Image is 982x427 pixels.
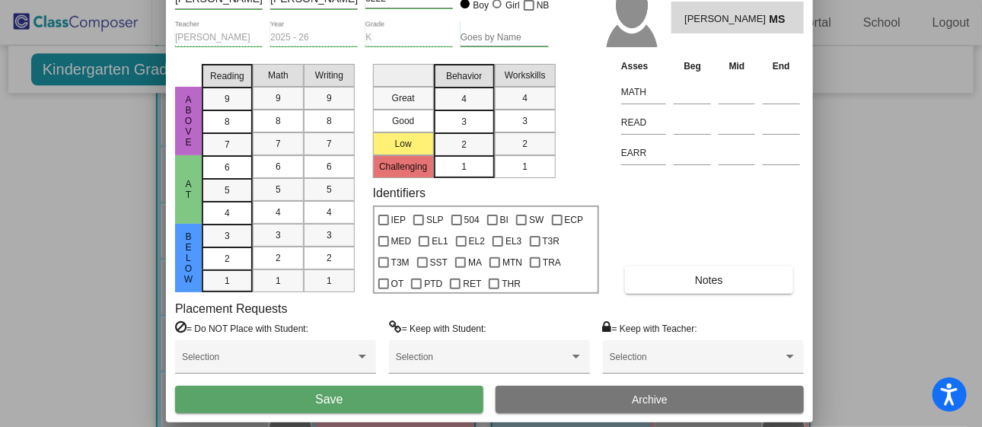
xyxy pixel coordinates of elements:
[373,186,426,200] label: Identifiers
[225,115,230,129] span: 8
[505,69,546,82] span: Workskills
[225,229,230,243] span: 3
[276,160,281,174] span: 6
[500,211,509,229] span: BI
[225,183,230,197] span: 5
[182,94,196,148] span: Above
[430,253,448,272] span: SST
[327,91,332,105] span: 9
[391,275,404,293] span: OT
[632,394,668,406] span: Archive
[502,275,521,293] span: THR
[327,183,332,196] span: 5
[225,274,230,288] span: 1
[461,92,467,106] span: 4
[225,92,230,106] span: 9
[426,211,444,229] span: SLP
[315,393,343,406] span: Save
[670,58,715,75] th: Beg
[496,386,804,413] button: Archive
[770,11,791,27] span: MS
[327,228,332,242] span: 3
[715,58,759,75] th: Mid
[463,275,481,293] span: RET
[391,253,410,272] span: T3M
[522,160,528,174] span: 1
[225,161,230,174] span: 6
[522,91,528,105] span: 4
[327,206,332,219] span: 4
[276,114,281,128] span: 8
[276,183,281,196] span: 5
[565,211,584,229] span: ECP
[469,232,485,250] span: EL2
[327,114,332,128] span: 8
[461,33,548,43] input: goes by name
[315,69,343,82] span: Writing
[276,206,281,219] span: 4
[327,251,332,265] span: 2
[502,253,522,272] span: MTN
[389,320,486,336] label: = Keep with Student:
[268,69,289,82] span: Math
[695,274,723,286] span: Notes
[182,179,196,200] span: At
[505,232,521,250] span: EL3
[522,137,528,151] span: 2
[424,275,442,293] span: PTD
[464,211,480,229] span: 504
[175,33,263,43] input: teacher
[182,231,196,285] span: Below
[327,160,332,174] span: 6
[529,211,544,229] span: SW
[468,253,482,272] span: MA
[210,69,244,83] span: Reading
[365,33,453,43] input: grade
[432,232,448,250] span: EL1
[461,138,467,151] span: 2
[276,137,281,151] span: 7
[522,114,528,128] span: 3
[625,266,792,294] button: Notes
[175,320,308,336] label: = Do NOT Place with Student:
[225,206,230,220] span: 4
[276,91,281,105] span: 9
[543,253,561,272] span: TRA
[617,58,670,75] th: Asses
[327,274,332,288] span: 1
[175,301,288,316] label: Placement Requests
[270,33,358,43] input: year
[621,81,666,104] input: assessment
[276,251,281,265] span: 2
[446,69,482,83] span: Behavior
[327,137,332,151] span: 7
[621,142,666,164] input: assessment
[175,386,483,413] button: Save
[225,138,230,151] span: 7
[391,232,412,250] span: MED
[225,252,230,266] span: 2
[391,211,406,229] span: IEP
[276,274,281,288] span: 1
[461,115,467,129] span: 3
[543,232,560,250] span: T3R
[276,228,281,242] span: 3
[621,111,666,134] input: assessment
[759,58,804,75] th: End
[603,320,697,336] label: = Keep with Teacher:
[461,160,467,174] span: 1
[684,11,769,27] span: [PERSON_NAME]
